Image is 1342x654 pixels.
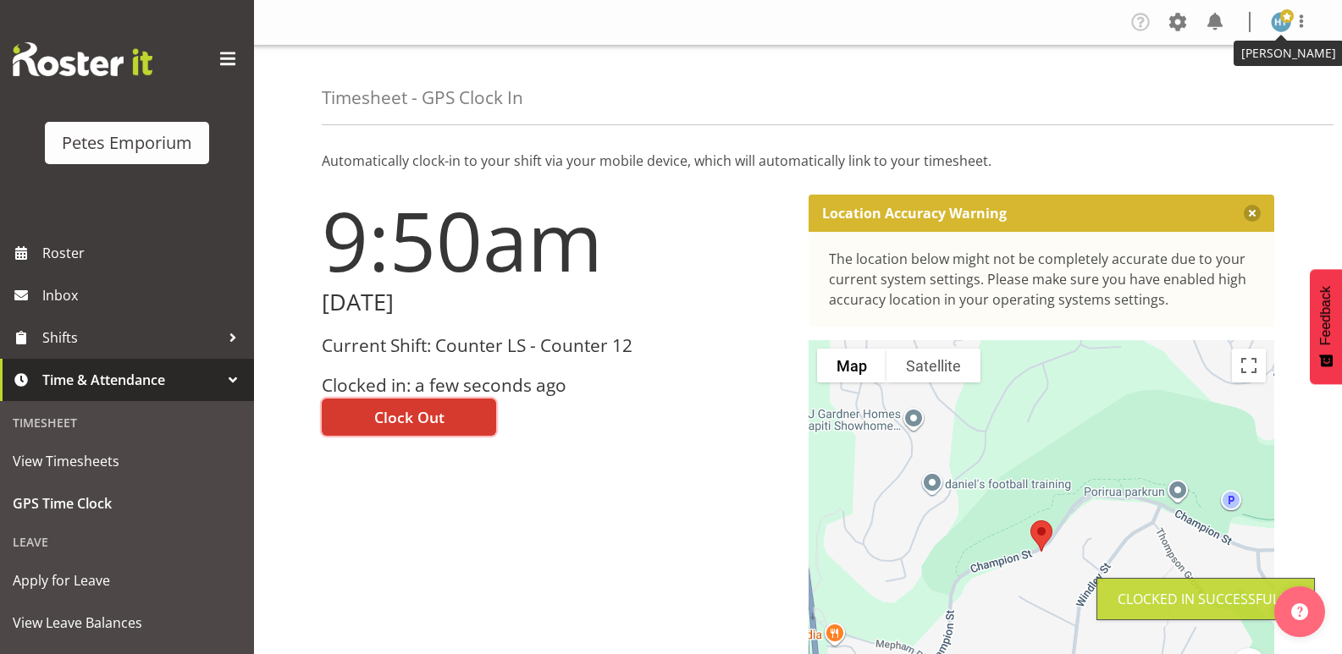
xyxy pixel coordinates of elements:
[374,406,445,428] span: Clock Out
[42,367,220,393] span: Time & Attendance
[4,405,250,440] div: Timesheet
[13,568,241,593] span: Apply for Leave
[1291,603,1308,620] img: help-xxl-2.png
[42,283,246,308] span: Inbox
[13,42,152,76] img: Rosterit website logo
[1318,286,1334,345] span: Feedback
[4,525,250,559] div: Leave
[829,249,1255,310] div: The location below might not be completely accurate due to your current system settings. Please m...
[4,440,250,482] a: View Timesheets
[1244,205,1261,222] button: Close message
[322,151,1274,171] p: Automatically clock-in to your shift via your mobile device, which will automatically link to you...
[886,349,980,382] button: Show satellite imagery
[1232,349,1266,382] button: Toggle fullscreen view
[1310,269,1342,384] button: Feedback - Show survey
[42,240,246,266] span: Roster
[322,289,788,316] h2: [DATE]
[13,610,241,635] span: View Leave Balances
[42,325,220,350] span: Shifts
[322,88,523,107] h4: Timesheet - GPS Clock In
[322,336,788,355] h3: Current Shift: Counter LS - Counter 12
[13,491,241,516] span: GPS Time Clock
[1118,589,1294,609] div: Clocked in Successfully
[822,205,1007,222] p: Location Accuracy Warning
[4,602,250,644] a: View Leave Balances
[1271,12,1291,32] img: helena-tomlin701.jpg
[4,559,250,602] a: Apply for Leave
[13,448,241,474] span: View Timesheets
[817,349,886,382] button: Show street map
[322,398,496,436] button: Clock Out
[322,195,788,286] h1: 9:50am
[62,130,192,156] div: Petes Emporium
[4,482,250,525] a: GPS Time Clock
[322,376,788,395] h3: Clocked in: a few seconds ago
